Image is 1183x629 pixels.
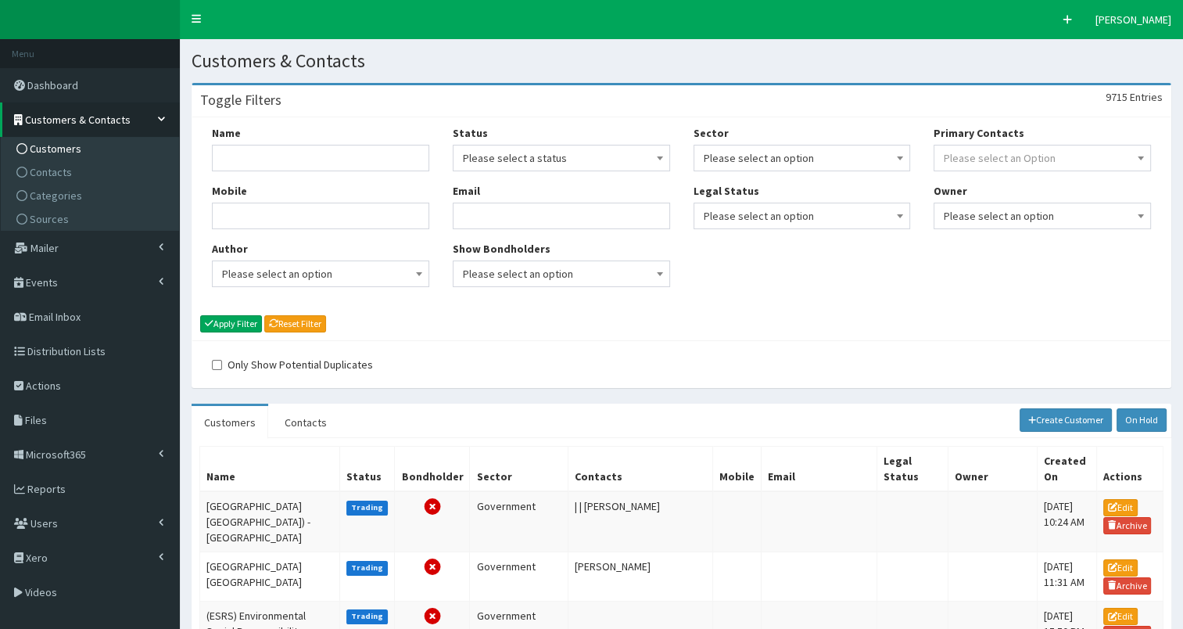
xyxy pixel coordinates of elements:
th: Actions [1096,447,1163,492]
span: Files [25,413,47,427]
span: Microsoft365 [26,447,86,462]
span: Please select an option [694,145,911,171]
label: Owner [934,183,967,199]
th: Contacts [568,447,713,492]
span: Entries [1130,90,1163,104]
label: Mobile [212,183,247,199]
span: Users [30,516,58,530]
th: Mobile [713,447,762,492]
label: Primary Contacts [934,125,1024,141]
a: Create Customer [1020,408,1113,432]
span: Reports [27,482,66,496]
th: Owner [948,447,1037,492]
a: Contacts [272,406,339,439]
a: Edit [1103,499,1138,516]
span: Events [26,275,58,289]
td: [PERSON_NAME] [568,552,713,601]
a: Sources [5,207,179,231]
th: Bondholder [395,447,470,492]
label: Trading [346,501,389,515]
a: Categories [5,184,179,207]
label: Status [453,125,488,141]
span: Categories [30,189,82,203]
th: Status [339,447,395,492]
span: Distribution Lists [27,344,106,358]
h3: Toggle Filters [200,93,281,107]
h1: Customers & Contacts [192,51,1171,71]
label: Trading [346,561,389,575]
label: Legal Status [694,183,759,199]
label: Show Bondholders [453,241,550,257]
a: Edit [1103,559,1138,577]
th: Created On [1037,447,1096,492]
label: Name [212,125,241,141]
span: Actions [26,379,61,393]
td: [GEOGRAPHIC_DATA] [GEOGRAPHIC_DATA]) - [GEOGRAPHIC_DATA] [200,491,340,552]
td: [DATE] 10:24 AM [1037,491,1096,552]
a: Contacts [5,160,179,184]
button: Apply Filter [200,315,262,332]
span: Please select an option [453,261,670,287]
span: Please select an option [694,203,911,229]
span: Dashboard [27,78,78,92]
td: Government [470,552,568,601]
span: Contacts [30,165,72,179]
span: Customers & Contacts [25,113,131,127]
label: Trading [346,609,389,624]
span: Please select an option [944,205,1141,227]
span: Please select a status [453,145,670,171]
span: Customers [30,142,81,156]
span: Please select an option [704,205,901,227]
label: Email [453,183,480,199]
input: Only Show Potential Duplicates [212,360,222,370]
span: Please select an option [463,263,660,285]
th: Sector [470,447,568,492]
label: Sector [694,125,729,141]
a: On Hold [1117,408,1167,432]
span: Videos [25,585,57,599]
a: Customers [5,137,179,160]
label: Author [212,241,248,257]
td: [DATE] 11:31 AM [1037,552,1096,601]
a: Edit [1103,608,1138,625]
th: Name [200,447,340,492]
a: Archive [1103,517,1152,534]
td: [GEOGRAPHIC_DATA] [GEOGRAPHIC_DATA] [200,552,340,601]
span: Mailer [30,241,59,255]
span: Please select an option [704,147,901,169]
label: Only Show Potential Duplicates [212,357,373,372]
span: 9715 [1106,90,1127,104]
span: Sources [30,212,69,226]
span: Please select an Option [944,151,1056,165]
span: Please select an option [934,203,1151,229]
span: Please select an option [212,261,429,287]
span: Email Inbox [29,310,81,324]
a: Customers [192,406,268,439]
span: Please select an option [222,263,419,285]
th: Legal Status [876,447,948,492]
td: Government [470,491,568,552]
td: | | [PERSON_NAME] [568,491,713,552]
th: Email [762,447,877,492]
span: Please select a status [463,147,660,169]
a: Archive [1103,577,1152,595]
span: Xero [26,551,48,565]
a: Reset Filter [264,315,326,332]
span: [PERSON_NAME] [1095,13,1171,27]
